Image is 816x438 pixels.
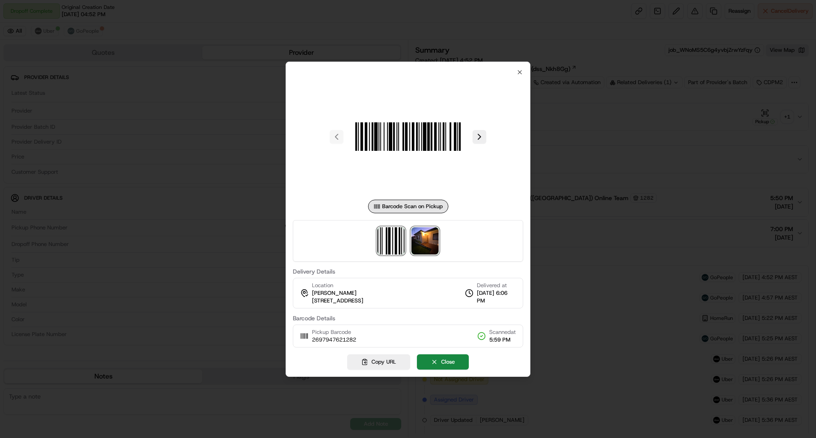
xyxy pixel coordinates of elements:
[312,328,356,336] span: Pickup Barcode
[477,282,516,289] span: Delivered at
[312,336,356,344] span: 2697947621282
[368,200,448,213] div: Barcode Scan on Pickup
[312,282,333,289] span: Location
[477,289,516,305] span: [DATE] 6:06 PM
[489,336,516,344] span: 5:59 PM
[411,227,439,254] img: photo_proof_of_delivery image
[293,268,523,274] label: Delivery Details
[377,227,405,254] img: barcode_scan_on_pickup image
[347,76,469,198] img: barcode_scan_on_pickup image
[312,297,363,305] span: [STREET_ADDRESS]
[347,354,410,370] button: Copy URL
[312,289,357,297] span: [PERSON_NAME]
[293,315,523,321] label: Barcode Details
[417,354,469,370] button: Close
[489,328,516,336] span: Scanned at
